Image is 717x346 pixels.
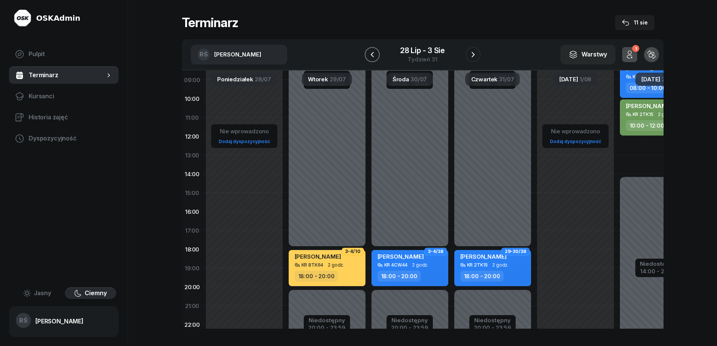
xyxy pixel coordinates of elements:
div: 11 sie [622,18,648,27]
button: Jasny [11,287,63,299]
span: [PERSON_NAME] [460,253,507,260]
span: Czwartek [471,76,498,82]
span: [PERSON_NAME] [378,253,424,260]
span: 29-30/38 [505,251,526,252]
button: Nie wprowadzonoDodaj dyspozycyjność [216,125,273,147]
span: Pulpit [29,49,113,59]
a: Dodaj dyspozycyjność [547,137,604,146]
div: 28 lip 3 sie [400,47,445,54]
div: 12:00 [182,127,203,146]
div: 14:00 [182,165,203,183]
span: 3-4/38 [428,251,443,252]
div: 10:00 - 12:00 [626,120,668,131]
div: 10:00 [182,89,203,108]
span: Poniedziałek [217,76,253,82]
span: 2 godz. [492,262,508,268]
span: 29/07 [330,76,346,82]
div: Niedostępny [640,261,676,267]
div: 1 [632,45,639,52]
div: KR 4CW44 [384,262,408,267]
h1: Terminarz [182,16,238,29]
span: 3-4/10 [345,251,360,252]
span: 1/08 [580,76,591,82]
div: 17:00 [182,221,203,240]
div: 19:00 [182,259,203,277]
span: Dyspozycyjność [29,134,113,143]
span: [PERSON_NAME] [626,102,672,110]
span: Historia zajęć [29,113,113,122]
button: 1 [622,47,637,62]
div: 18:00 - 20:00 [295,271,338,282]
div: KR 2TK15 [633,112,654,117]
span: [DATE] [641,76,660,82]
a: Terminarz [9,66,119,84]
span: 2/08 [662,76,674,82]
div: 18:00 - 20:00 [460,271,504,282]
span: RŚ [19,317,27,324]
div: Nie wprowadzono [216,127,273,136]
div: 20:00 [182,277,203,296]
span: Środa [393,76,409,82]
div: 13:00 [182,146,203,165]
span: Kursanci [29,91,113,101]
div: Niedostępny [308,317,346,323]
button: Niedostępny20:00 - 23:59 [474,316,511,332]
div: 22:00 [182,315,203,334]
span: Terminarz [29,70,105,80]
div: Nie wprowadzono [547,127,604,136]
button: Warstwy [560,45,615,64]
div: 11:00 [182,108,203,127]
button: RŚ[PERSON_NAME] [191,45,287,64]
div: 18:00 [182,240,203,259]
button: Ciemny [65,287,117,299]
div: 14:00 - 23:59 [640,267,676,274]
span: 31/07 [499,76,514,82]
div: KR 8TK64 [301,262,324,267]
div: OSKAdmin [36,13,80,23]
div: Niedostępny [474,317,511,323]
div: Niedostępny [391,317,428,323]
span: - [423,47,426,54]
div: Tydzień 31 [400,56,445,62]
span: [PERSON_NAME] [295,253,341,260]
span: 2 godz. [328,262,344,268]
a: Historia zajęć [9,108,119,127]
div: Warstwy [569,50,607,59]
div: 09:00 [182,70,203,89]
div: KR 2TK15 [467,262,488,267]
span: Jasny [34,288,51,298]
div: 15:00 [182,183,203,202]
div: 16:00 [182,202,203,221]
a: Pulpit [9,45,119,63]
button: 11 sie [615,15,655,30]
span: [PERSON_NAME] [214,51,261,58]
span: 2 godz. [412,262,428,268]
span: Wtorek [308,76,328,82]
a: Kursanci [9,87,119,105]
div: [PERSON_NAME] [35,318,84,324]
button: Niedostępny14:00 - 23:59 [640,259,676,276]
div: 18:00 - 20:00 [378,271,421,282]
a: Dodaj dyspozycyjność [216,137,273,146]
div: 20:00 - 23:59 [391,323,428,331]
div: 21:00 [182,296,203,315]
span: 30/07 [411,76,427,82]
div: 20:00 - 23:59 [308,323,346,331]
button: Nie wprowadzonoDodaj dyspozycyjność [547,125,604,147]
img: logo-light@2x.png [14,9,32,27]
span: [DATE] [559,76,578,82]
button: Niedostępny20:00 - 23:59 [391,316,428,332]
div: 20:00 - 23:59 [474,323,511,331]
span: 2 godz. [658,112,674,117]
span: Ciemny [85,288,107,298]
span: RŚ [199,51,208,58]
span: 28/07 [255,76,271,82]
button: Niedostępny20:00 - 23:59 [308,316,346,332]
a: Dyspozycyjność [9,130,119,148]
